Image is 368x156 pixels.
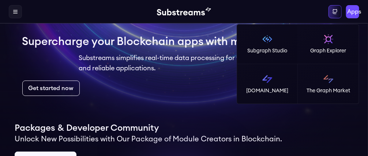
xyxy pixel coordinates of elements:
[248,47,288,55] p: Subgraph Studio
[22,35,346,48] h1: Supercharge your Blockchain apps with modular data streams
[347,7,361,16] span: Apps
[237,64,298,104] a: [DOMAIN_NAME]
[323,73,334,85] img: The Graph Market logo
[237,25,298,64] a: Subgraph Studio
[262,33,273,45] img: Subgraph Studio logo
[298,64,359,104] a: The Graph Market
[246,87,288,94] p: [DOMAIN_NAME]
[311,47,346,55] p: Graph Explorer
[307,87,350,94] p: The Graph Market
[298,25,359,64] a: Graph Explorer
[79,53,289,73] p: Substreams simplifies real-time data processing for fast, scalable, and reliable applications.
[22,81,80,96] a: Get started now
[323,33,334,45] img: Graph Explorer logo
[157,7,211,16] img: Substream's logo
[262,73,273,85] img: Substreams logo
